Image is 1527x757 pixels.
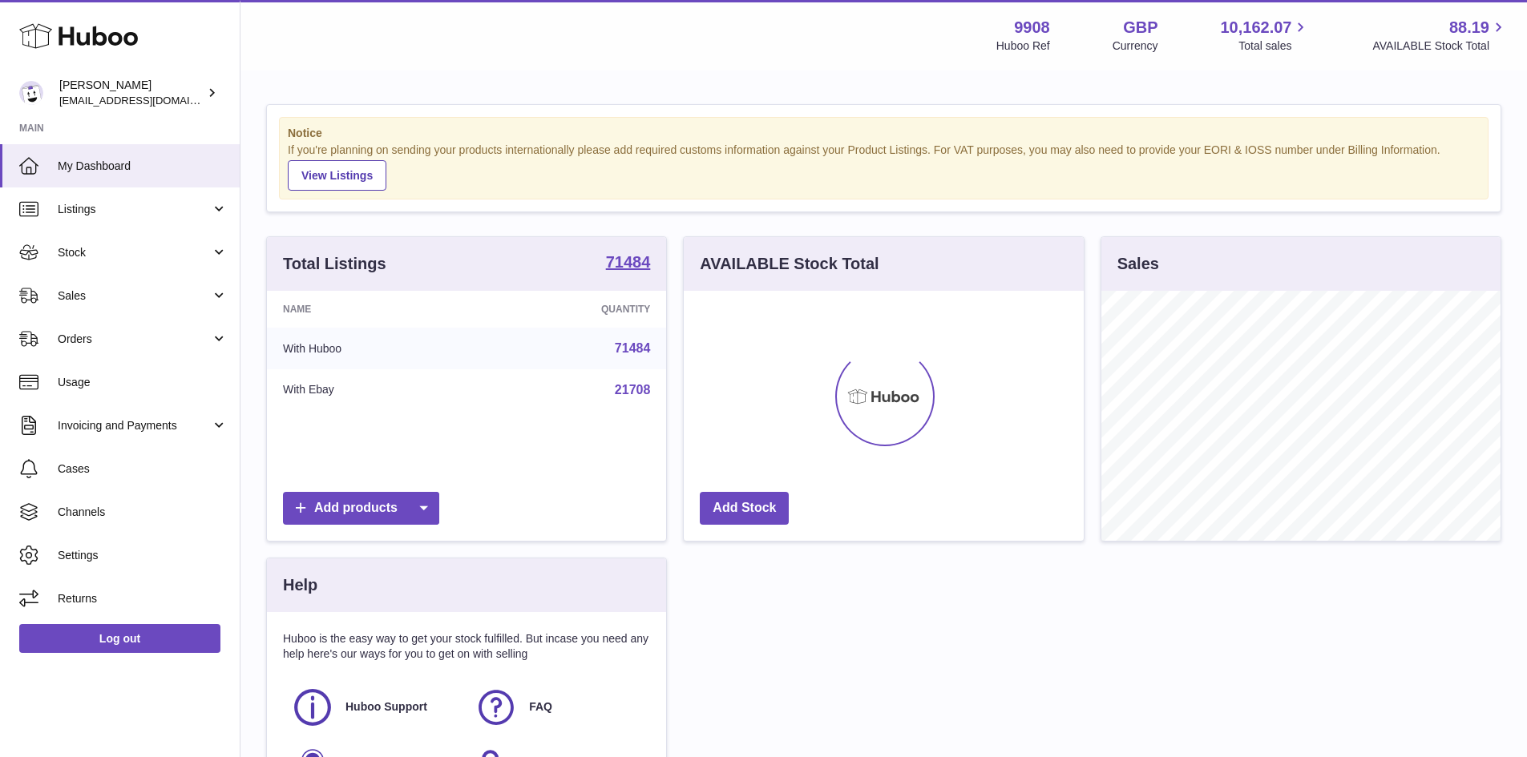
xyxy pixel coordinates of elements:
div: [PERSON_NAME] [59,78,204,108]
a: Add Stock [700,492,789,525]
span: Usage [58,375,228,390]
span: Sales [58,288,211,304]
strong: 9908 [1014,17,1050,38]
span: Stock [58,245,211,260]
th: Name [267,291,478,328]
a: 71484 [615,341,651,355]
span: Huboo Support [345,699,427,715]
strong: GBP [1123,17,1157,38]
a: 21708 [615,383,651,397]
span: 10,162.07 [1220,17,1291,38]
span: Returns [58,591,228,606]
span: Settings [58,548,228,563]
a: Log out [19,624,220,653]
span: 88.19 [1449,17,1489,38]
span: Invoicing and Payments [58,418,211,433]
h3: AVAILABLE Stock Total [700,253,879,275]
span: Cases [58,461,228,477]
a: Huboo Support [291,686,459,729]
a: 88.19 AVAILABLE Stock Total [1372,17,1508,54]
span: [EMAIL_ADDRESS][DOMAIN_NAME] [59,94,236,107]
span: Orders [58,332,211,347]
span: AVAILABLE Stock Total [1372,38,1508,54]
h3: Help [283,574,317,596]
div: If you're planning on sending your products internationally please add required customs informati... [288,143,1480,191]
a: Add products [283,492,439,525]
td: With Ebay [267,369,478,411]
strong: 71484 [606,254,651,270]
a: 71484 [606,254,651,273]
th: Quantity [478,291,666,328]
p: Huboo is the easy way to get your stock fulfilled. But incase you need any help here's our ways f... [283,631,650,662]
strong: Notice [288,126,1480,141]
td: With Huboo [267,328,478,369]
h3: Total Listings [283,253,386,275]
a: View Listings [288,160,386,191]
div: Huboo Ref [996,38,1050,54]
span: Total sales [1238,38,1310,54]
h3: Sales [1117,253,1159,275]
a: 10,162.07 Total sales [1220,17,1310,54]
a: FAQ [475,686,642,729]
span: Channels [58,505,228,520]
span: FAQ [529,699,552,715]
span: My Dashboard [58,159,228,174]
div: Currency [1113,38,1158,54]
span: Listings [58,202,211,217]
img: tbcollectables@hotmail.co.uk [19,81,43,105]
